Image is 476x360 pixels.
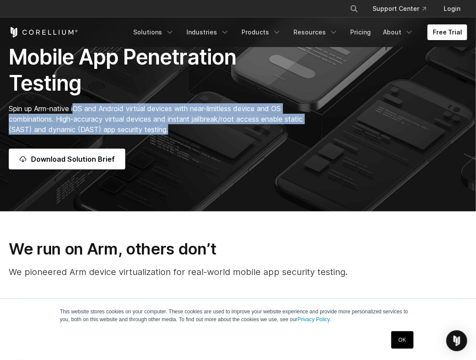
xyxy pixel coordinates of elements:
a: Corellium Home [9,27,78,37]
a: Industries [181,24,235,40]
a: Download Solution Brief [9,149,125,170]
a: Products [236,24,286,40]
a: Login [437,1,467,17]
a: Free Trial [428,24,467,40]
h1: Mobile App Penetration Testing [9,44,309,96]
a: Support Center [366,1,433,17]
button: Search [346,1,362,17]
a: Pricing [345,24,376,40]
div: Open Intercom Messenger [446,330,467,351]
p: This website stores cookies on your computer. These cookies are used to improve your website expe... [60,308,416,323]
div: Navigation Menu [339,1,467,17]
a: Resources [288,24,343,40]
h3: We run on Arm, others don’t [9,239,467,258]
span: Download Solution Brief [31,154,115,164]
a: Solutions [128,24,179,40]
a: OK [391,331,414,349]
span: Spin up Arm-native iOS and Android virtual devices with near-limitless device and OS combinations... [9,104,303,134]
div: Navigation Menu [128,24,467,40]
p: We pioneered Arm device virtualization for real-world mobile app security testing. [9,265,467,278]
a: About [378,24,419,40]
a: Privacy Policy. [297,316,331,323]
